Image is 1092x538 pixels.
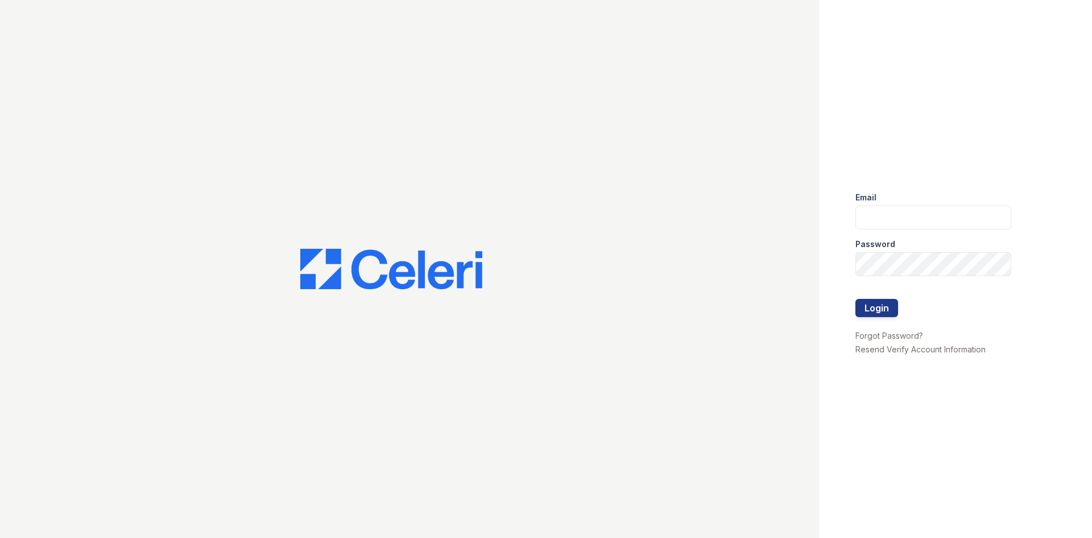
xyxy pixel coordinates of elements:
[855,331,923,340] a: Forgot Password?
[855,239,895,250] label: Password
[300,249,482,290] img: CE_Logo_Blue-a8612792a0a2168367f1c8372b55b34899dd931a85d93a1a3d3e32e68fde9ad4.png
[855,192,876,203] label: Email
[855,299,898,317] button: Login
[855,344,986,354] a: Resend Verify Account Information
